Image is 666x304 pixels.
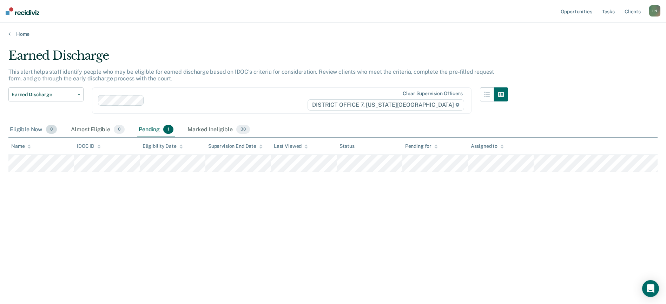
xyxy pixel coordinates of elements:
[403,91,462,97] div: Clear supervision officers
[186,122,251,138] div: Marked Ineligible30
[405,143,438,149] div: Pending for
[137,122,175,138] div: Pending1
[649,5,660,16] div: L N
[143,143,183,149] div: Eligibility Date
[236,125,250,134] span: 30
[8,122,58,138] div: Eligible Now0
[163,125,173,134] span: 1
[642,280,659,297] div: Open Intercom Messenger
[8,48,508,68] div: Earned Discharge
[339,143,355,149] div: Status
[208,143,263,149] div: Supervision End Date
[471,143,504,149] div: Assigned to
[11,143,31,149] div: Name
[6,7,39,15] img: Recidiviz
[649,5,660,16] button: LN
[8,68,494,82] p: This alert helps staff identify people who may be eligible for earned discharge based on IDOC’s c...
[70,122,126,138] div: Almost Eligible0
[274,143,308,149] div: Last Viewed
[114,125,125,134] span: 0
[308,99,464,111] span: DISTRICT OFFICE 7, [US_STATE][GEOGRAPHIC_DATA]
[12,92,75,98] span: Earned Discharge
[8,87,84,101] button: Earned Discharge
[8,31,658,37] a: Home
[46,125,57,134] span: 0
[77,143,101,149] div: IDOC ID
